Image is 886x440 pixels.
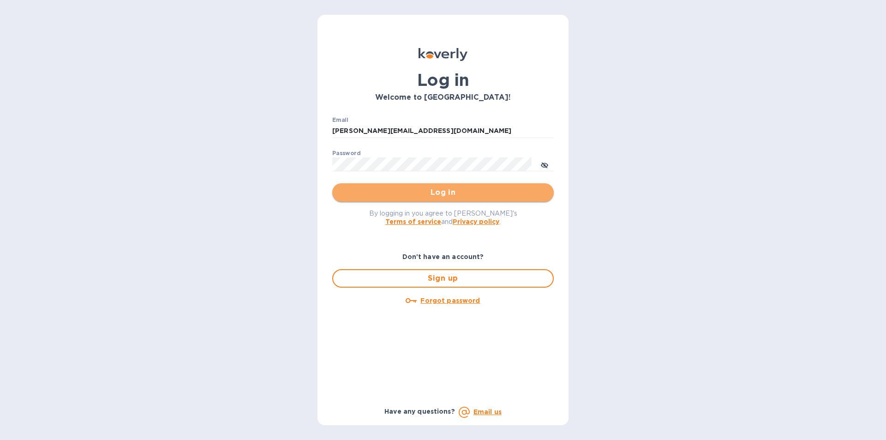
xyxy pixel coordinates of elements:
[402,253,484,260] b: Don't have an account?
[420,297,480,304] u: Forgot password
[341,273,545,284] span: Sign up
[332,93,554,102] h3: Welcome to [GEOGRAPHIC_DATA]!
[332,151,360,156] label: Password
[473,408,502,416] a: Email us
[332,269,554,288] button: Sign up
[332,183,554,202] button: Log in
[453,218,499,225] a: Privacy policy
[340,187,546,198] span: Log in
[385,218,441,225] a: Terms of service
[332,124,554,138] input: Enter email address
[332,70,554,90] h1: Log in
[384,408,455,415] b: Have any questions?
[369,210,517,225] span: By logging in you agree to [PERSON_NAME]'s and .
[535,155,554,174] button: toggle password visibility
[332,118,348,123] label: Email
[419,48,467,61] img: Koverly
